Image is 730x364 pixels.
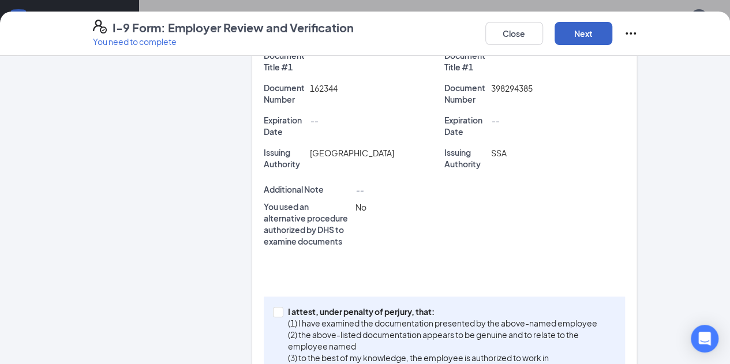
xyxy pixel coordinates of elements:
h4: I-9 Form: Employer Review and Verification [113,20,354,36]
div: Open Intercom Messenger [691,325,718,352]
p: Issuing Authority [444,147,486,170]
svg: Ellipses [624,27,638,40]
p: Expiration Date [264,114,305,137]
span: -- [355,185,363,195]
span: SSA [491,148,506,158]
p: Document Number [264,82,305,105]
p: Expiration Date [444,114,486,137]
p: Issuing Authority [264,147,305,170]
span: 162344 [310,83,338,93]
p: You used an alternative procedure authorized by DHS to examine documents [264,201,351,247]
p: Document Number [444,82,486,105]
span: -- [491,115,499,126]
p: Additional Note [264,183,351,195]
p: (1) I have examined the documentation presented by the above-named employee [288,317,612,329]
p: (2) the above-listed documentation appears to be genuine and to relate to the employee named [288,329,612,352]
span: [GEOGRAPHIC_DATA] [310,148,394,158]
button: Close [485,22,543,45]
p: You need to complete [93,36,354,47]
svg: FormI9EVerifyIcon [93,20,107,33]
span: -- [310,115,318,126]
span: 398294385 [491,83,532,93]
button: Next [555,22,612,45]
span: No [355,202,366,212]
p: I attest, under penalty of perjury, that: [288,306,612,317]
